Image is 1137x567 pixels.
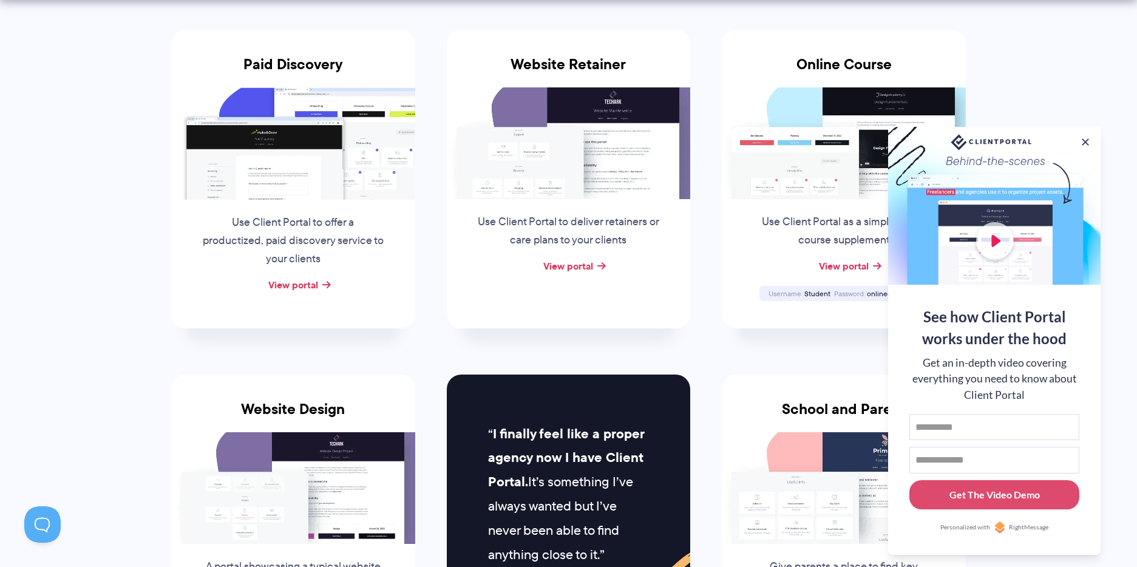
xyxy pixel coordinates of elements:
p: It’s something I’ve always wanted but I’ve never been able to find anything close to it. [488,422,649,567]
p: Use Client Portal as a simple online course supplement [752,213,936,250]
div: Get an in-depth video covering everything you need to know about Client Portal [909,355,1079,403]
h3: Online Course [722,56,966,87]
strong: I finally feel like a proper agency now I have Client Portal. [488,424,644,492]
div: Get The Video Demo [949,487,1040,502]
h3: Website Retainer [447,56,691,87]
span: RightMessage [1009,523,1048,532]
iframe: Toggle Customer Support [24,506,61,543]
span: Personalized with [940,523,990,532]
h3: Paid Discovery [171,56,415,87]
button: Get The Video Demo [909,480,1079,510]
span: Student [804,288,830,299]
a: Personalized withRightMessage [909,521,1079,534]
span: Password [834,288,865,299]
a: View portal [268,277,318,292]
p: Use Client Portal to deliver retainers or care plans to your clients [476,213,660,250]
span: onlinecourse123 [867,288,919,299]
a: View portal [819,259,869,273]
p: Use Client Portal to offer a productized, paid discovery service to your clients [201,214,385,268]
img: Personalized with RightMessage [994,521,1006,534]
a: View portal [543,259,593,273]
h3: Website Design [171,401,415,432]
h3: School and Parent [722,401,966,432]
span: Username [769,288,803,299]
div: See how Client Portal works under the hood [909,306,1079,350]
